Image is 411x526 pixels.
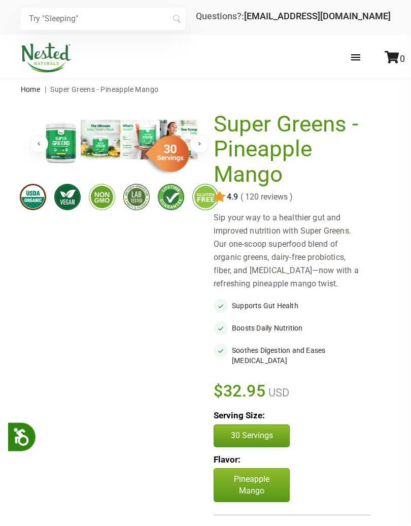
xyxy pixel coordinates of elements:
[214,343,370,368] li: Soothes Digestion and Eases [MEDICAL_DATA]
[214,112,365,187] h1: Super Greens - Pineapple Mango
[190,135,209,153] button: Next
[214,468,290,502] p: Pineapple Mango
[21,43,72,73] img: Nested Naturals
[238,192,293,202] span: ( 120 reviews )
[214,211,370,290] div: Sip your way to a healthier gut and improved nutrition with Super Greens. Our one-scoop superfood...
[224,430,279,441] p: 30 Servings
[192,184,219,210] img: glutenfree
[214,191,226,203] img: star.svg
[214,380,266,402] span: $32.95
[214,410,265,420] b: Serving Size:
[196,12,391,21] div: Questions?:
[160,120,199,159] img: Super Greens - Pineapple Mango
[214,299,370,313] li: Supports Gut Health
[385,53,405,64] a: 0
[120,120,160,159] img: Super Greens - Pineapple Mango
[41,120,81,166] img: Super Greens - Pineapple Mango
[214,321,370,335] li: Boosts Daily Nutrition
[244,11,391,21] a: [EMAIL_ADDRESS][DOMAIN_NAME]
[214,424,290,447] button: 30 Servings
[50,85,158,93] span: Super Greens - Pineapple Mango
[20,184,46,210] img: usdaorganic
[139,132,189,176] img: sg-servings-30.png
[21,79,391,100] nav: breadcrumbs
[400,53,405,64] span: 0
[89,184,115,210] img: gmofree
[81,120,120,159] img: Super Greens - Pineapple Mango
[42,85,49,93] span: |
[226,192,238,202] span: 4.9
[214,454,241,465] b: Flavor:
[30,135,48,153] button: Previous
[21,8,185,30] input: Try "Sleeping"
[158,184,184,210] img: lifetimeguarantee
[266,386,289,399] span: USD
[54,184,81,210] img: vegan
[21,85,41,93] a: Home
[123,184,150,210] img: thirdpartytested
